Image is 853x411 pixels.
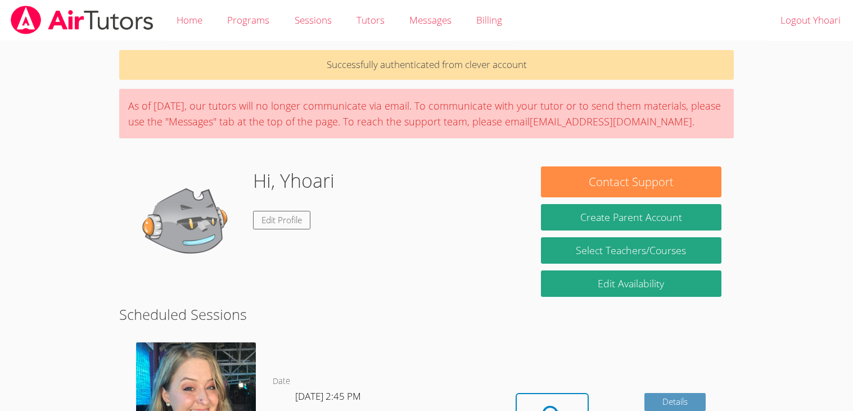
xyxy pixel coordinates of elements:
[10,6,155,34] img: airtutors_banner-c4298cdbf04f3fff15de1276eac7730deb9818008684d7c2e4769d2f7ddbe033.png
[119,304,733,325] h2: Scheduled Sessions
[253,166,335,195] h1: Hi, Yhoari
[132,166,244,279] img: default.png
[253,211,310,229] a: Edit Profile
[119,89,733,138] div: As of [DATE], our tutors will no longer communicate via email. To communicate with your tutor or ...
[119,50,733,80] p: Successfully authenticated from clever account
[295,390,361,403] span: [DATE] 2:45 PM
[409,13,452,26] span: Messages
[541,204,721,231] button: Create Parent Account
[541,166,721,197] button: Contact Support
[541,237,721,264] a: Select Teachers/Courses
[273,374,290,389] dt: Date
[541,270,721,297] a: Edit Availability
